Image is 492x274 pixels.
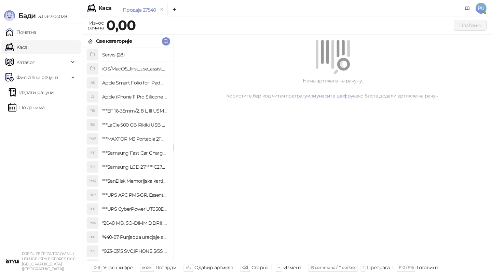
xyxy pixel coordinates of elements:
[5,25,36,39] a: Почетна
[155,263,177,272] div: Потврди
[102,218,167,229] h4: "2048 MB, SO-DIMM DDRII, 667 MHz, Napajanje 1,8 0,1 V, Latencija CL5"
[102,232,167,243] h4: "440-87 Punjac za uredjaje sa micro USB portom 4/1, Stand."
[87,218,98,229] div: "MS
[16,70,58,84] span: Фискални рачуни
[103,263,133,272] div: Унос шифре
[102,105,167,116] h4: """EF 16-35mm/2, 8 L III USM"""
[4,10,15,21] img: Logo
[102,49,167,60] h4: Servis (28)
[102,77,167,88] h4: Apple Smart Folio for iPad mini (A17 Pro) - Sage
[142,265,152,270] span: enter
[98,5,111,11] div: Каса
[36,13,67,19] span: 3.11.3-710c028
[87,246,98,257] div: "S5
[194,263,233,272] div: Одабир артикла
[316,93,353,99] a: унесите шифру
[123,6,156,14] div: Продаја 27540
[158,7,166,13] button: remove
[22,251,77,271] small: PREDUZEĆE ZA TRGOVINU I USLUGE ISTYLE STORES DOO [GEOGRAPHIC_DATA] ([GEOGRAPHIC_DATA])
[87,175,98,186] div: "MK
[102,161,167,172] h4: """Samsung LCD 27"""" C27F390FHUXEN"""
[417,263,438,272] div: Готовина
[8,101,44,114] a: По данима
[399,265,413,270] span: F10 / F16
[102,190,167,200] h4: """UPS APC PM5-GR, Essential Surge Arrest,5 utic_nica"""
[186,265,191,270] span: ↑/↓
[87,161,98,172] div: "L2
[94,265,100,270] span: 0-9
[283,263,301,272] div: Измена
[310,265,356,270] span: ⌘ command / ⌃ control
[87,77,98,88] div: AS
[102,119,167,130] h4: """LaCie 500 GB Rikiki USB 3.0 / Ultra Compact & Resistant aluminum / USB 3.0 / 2.5"""""""
[363,265,364,270] span: f
[5,40,27,54] a: Каса
[102,91,167,102] h4: Apple iPhone 11 Pro Silicone Case - Black
[286,93,307,99] a: претрагу
[242,265,248,270] span: ⌫
[102,175,167,186] h4: """SanDisk Memorijska kartica 256GB microSDXC sa SD adapterom SDSQXA1-256G-GN6MA - Extreme PLUS, ...
[87,232,98,243] div: "PU
[367,263,389,272] div: Претрага
[102,63,167,74] h4: iOS/MacOS_first_use_assistance (4)
[87,190,98,200] div: "AP
[8,86,54,99] a: Издати рачуни
[82,48,173,261] div: grid
[87,204,98,214] div: "CU
[5,255,19,268] img: 64x64-companyLogo-77b92cf4-9946-4f36-9751-bf7bb5fd2c7d.png
[102,133,167,144] h4: """MAXTOR M3 Portable 2TB 2.5"""" crni eksterni hard disk HX-M201TCB/GM"""
[476,3,487,14] span: PU
[251,263,269,272] div: Сторно
[87,260,98,271] div: "SD
[102,204,167,214] h4: """UPS CyberPower UT650EG, 650VA/360W , line-int., s_uko, desktop"""
[102,147,167,158] h4: """Samsung Fast Car Charge Adapter, brzi auto punja_, boja crna"""
[454,20,487,31] button: Плаћање
[87,133,98,144] div: "MP
[87,119,98,130] div: "5G
[278,265,280,270] span: +
[462,3,473,14] a: Документација
[102,246,167,257] h4: "923-0315 SVC,IPHONE 5/5S BATTERY REMOVAL TRAY Držač za iPhone sa kojim se otvara display
[18,12,36,20] span: Бади
[87,105,98,116] div: "18
[96,37,132,45] div: Све категорије
[106,17,136,34] strong: 0,00
[102,260,167,271] h4: "923-0448 SVC,IPHONE,TOURQUE DRIVER KIT .65KGF- CM Šrafciger "
[16,55,35,69] span: Каталог
[167,3,181,16] button: Add tab
[87,91,98,102] div: AI
[181,77,484,100] div: Нема артикала на рачуну. Користите бар код читач, или како бисте додали артикле на рачун.
[86,18,105,32] div: Износ рачуна
[87,147,98,158] div: "FC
